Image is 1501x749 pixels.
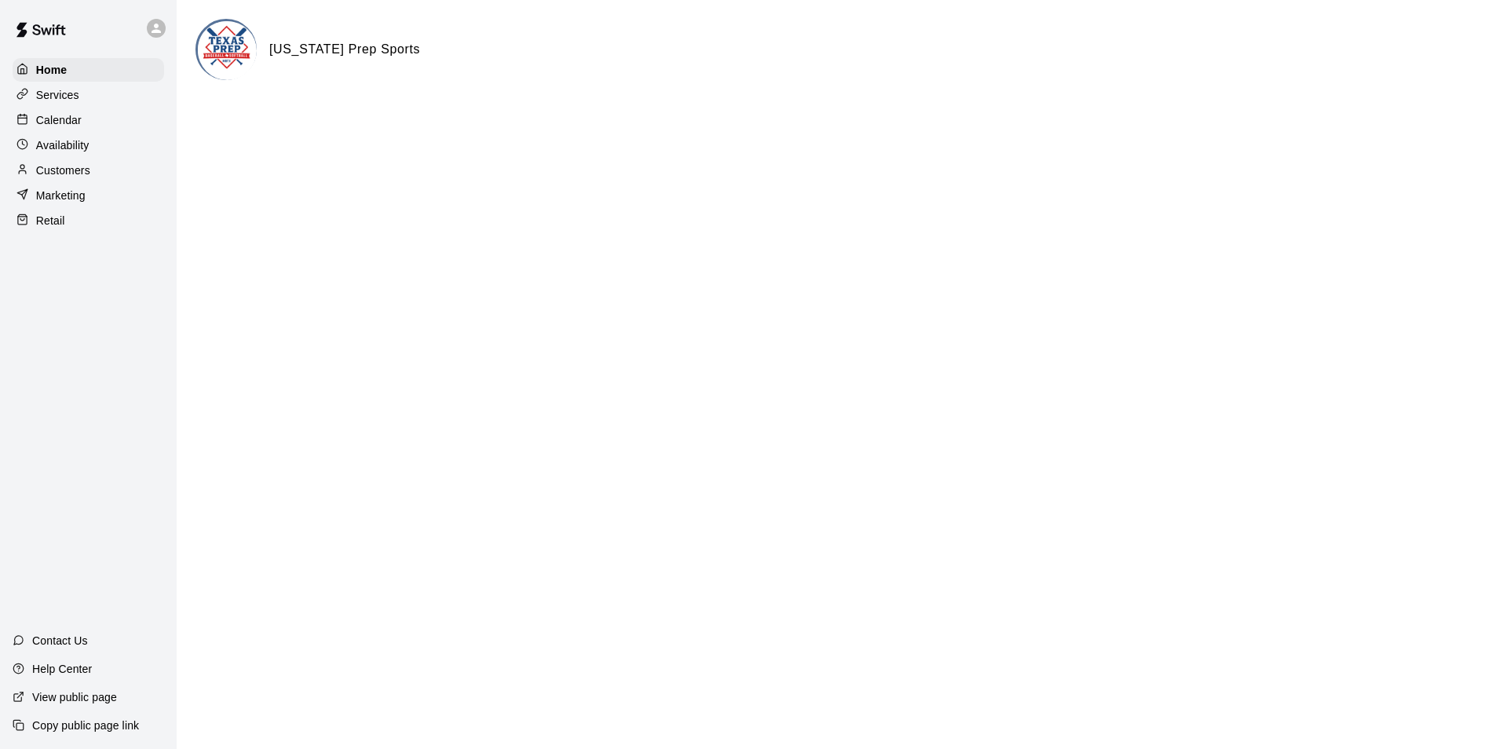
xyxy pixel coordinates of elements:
a: Home [13,58,164,82]
p: Marketing [36,188,86,203]
a: Calendar [13,108,164,132]
p: Contact Us [32,633,88,649]
a: Customers [13,159,164,182]
p: Customers [36,163,90,178]
p: Calendar [36,112,82,128]
a: Retail [13,209,164,232]
img: Texas Prep Sports logo [198,21,257,80]
h6: [US_STATE] Prep Sports [269,39,420,60]
p: Services [36,87,79,103]
a: Availability [13,133,164,157]
a: Services [13,83,164,107]
p: Availability [36,137,89,153]
p: View public page [32,689,117,705]
p: Retail [36,213,65,228]
p: Copy public page link [32,718,139,733]
p: Home [36,62,68,78]
a: Marketing [13,184,164,207]
p: Help Center [32,661,92,677]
